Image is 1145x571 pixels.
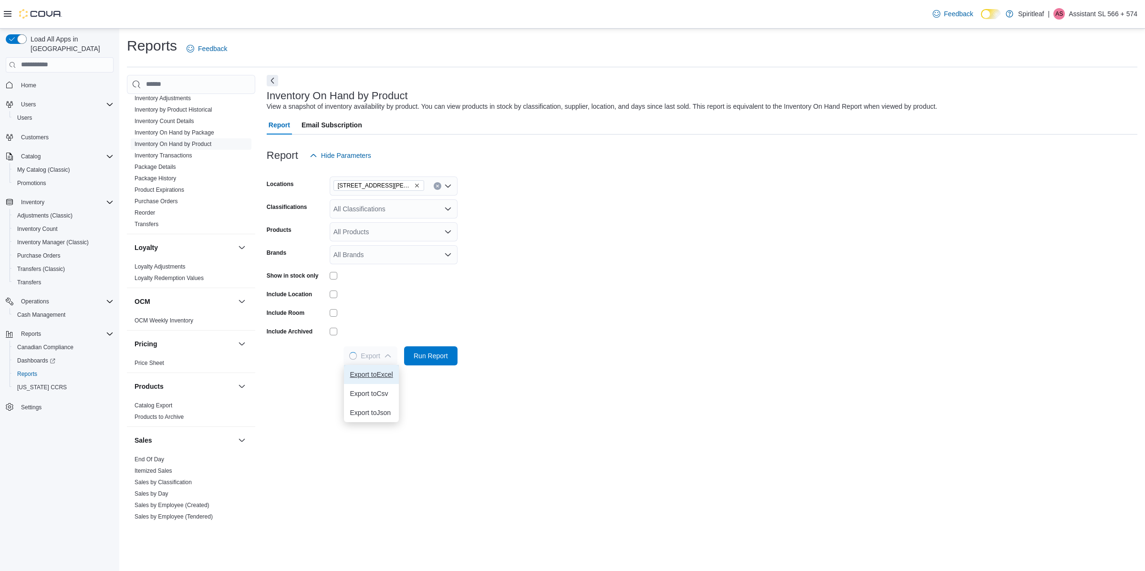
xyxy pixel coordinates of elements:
[135,243,158,252] h3: Loyalty
[135,382,234,391] button: Products
[135,339,234,349] button: Pricing
[13,368,41,380] a: Reports
[333,180,424,191] span: 566 - Spiritleaf Milner Ave (Scarborough)
[135,490,168,497] a: Sales by Day
[127,315,255,330] div: OCM
[135,359,164,367] span: Price Sheet
[13,250,64,261] a: Purchase Orders
[17,343,73,351] span: Canadian Compliance
[10,176,117,190] button: Promotions
[17,197,48,208] button: Inventory
[267,150,298,161] h3: Report
[135,164,176,170] a: Package Details
[267,203,307,211] label: Classifications
[135,339,157,349] h3: Pricing
[135,94,191,102] span: Inventory Adjustments
[10,236,117,249] button: Inventory Manager (Classic)
[10,111,117,125] button: Users
[135,478,192,486] span: Sales by Classification
[135,187,184,193] a: Product Expirations
[2,130,117,144] button: Customers
[17,225,58,233] span: Inventory Count
[10,262,117,276] button: Transfers (Classic)
[1055,8,1063,20] span: AS
[17,132,52,143] a: Customers
[236,242,248,253] button: Loyalty
[135,436,234,445] button: Sales
[198,44,227,53] span: Feedback
[13,355,59,366] a: Dashboards
[10,381,117,394] button: [US_STATE] CCRS
[13,382,71,393] a: [US_STATE] CCRS
[2,78,117,92] button: Home
[17,370,37,378] span: Reports
[321,151,371,160] span: Hide Parameters
[13,210,114,221] span: Adjustments (Classic)
[127,36,177,55] h1: Reports
[135,221,158,228] a: Transfers
[135,317,193,324] span: OCM Weekly Inventory
[13,223,114,235] span: Inventory Count
[135,117,194,125] span: Inventory Count Details
[135,209,155,216] a: Reorder
[13,210,76,221] a: Adjustments (Classic)
[135,414,184,420] a: Products to Archive
[13,263,69,275] a: Transfers (Classic)
[135,413,184,421] span: Products to Archive
[21,198,44,206] span: Inventory
[2,327,117,341] button: Reports
[17,328,45,340] button: Reports
[135,297,150,306] h3: OCM
[13,355,114,366] span: Dashboards
[135,141,211,147] a: Inventory On Hand by Product
[135,198,178,205] a: Purchase Orders
[13,164,114,176] span: My Catalog (Classic)
[17,99,114,110] span: Users
[135,175,176,182] span: Package History
[338,181,412,190] span: [STREET_ADDRESS][PERSON_NAME]
[13,237,114,248] span: Inventory Manager (Classic)
[929,4,977,23] a: Feedback
[17,296,114,307] span: Operations
[10,209,117,222] button: Adjustments (Classic)
[444,251,452,259] button: Open list of options
[135,297,234,306] button: OCM
[17,239,89,246] span: Inventory Manager (Classic)
[135,118,194,125] a: Inventory Count Details
[349,346,391,365] span: Export
[17,99,40,110] button: Users
[17,311,65,319] span: Cash Management
[21,298,49,305] span: Operations
[267,249,286,257] label: Brands
[269,115,290,135] span: Report
[981,9,1001,19] input: Dark Mode
[10,222,117,236] button: Inventory Count
[1048,8,1050,20] p: |
[236,296,248,307] button: OCM
[135,263,186,270] a: Loyalty Adjustments
[267,328,312,335] label: Include Archived
[17,328,114,340] span: Reports
[135,456,164,463] a: End Of Day
[135,479,192,486] a: Sales by Classification
[135,501,209,509] span: Sales by Employee (Created)
[135,140,211,148] span: Inventory On Hand by Product
[13,309,114,321] span: Cash Management
[10,354,117,367] a: Dashboards
[10,341,117,354] button: Canadian Compliance
[17,357,55,364] span: Dashboards
[19,9,62,19] img: Cova
[135,402,172,409] span: Catalog Export
[17,179,46,187] span: Promotions
[10,163,117,176] button: My Catalog (Classic)
[135,467,172,474] a: Itemized Sales
[10,276,117,289] button: Transfers
[444,182,452,190] button: Open list of options
[21,404,42,411] span: Settings
[21,330,41,338] span: Reports
[135,274,204,282] span: Loyalty Redemption Values
[10,308,117,322] button: Cash Management
[135,129,214,136] a: Inventory On Hand by Package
